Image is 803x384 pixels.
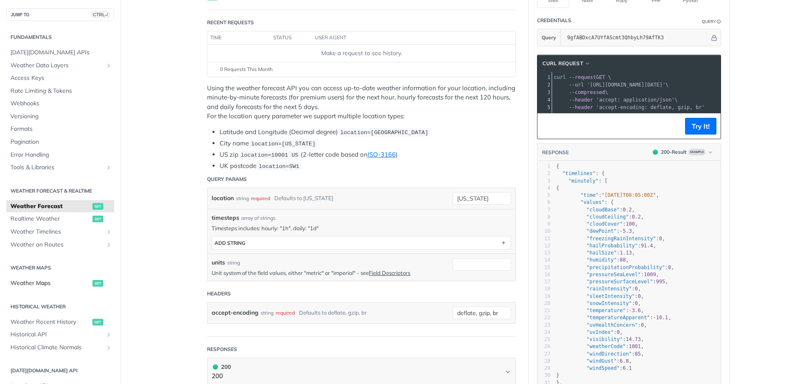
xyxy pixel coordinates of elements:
a: Pagination [6,136,114,148]
div: string [227,259,240,267]
li: US zip (2-letter code based on ) [220,150,516,160]
button: Show subpages for Weather Data Layers [105,62,112,69]
button: cURL Request [540,59,594,68]
label: location [212,192,234,204]
span: : , [556,322,647,328]
div: 3 [537,89,552,96]
li: UK postcode [220,161,516,171]
button: Show subpages for Weather Timelines [105,229,112,235]
span: 3.6 [632,308,641,313]
a: Weather TimelinesShow subpages for Weather Timelines [6,226,114,238]
div: QueryInformation [702,18,721,25]
div: 23 [537,322,550,329]
span: : , [556,221,638,227]
span: "uvIndex" [586,329,614,335]
span: Weather Timelines [10,228,103,236]
span: 10.1 [656,315,668,320]
span: : { [556,199,614,205]
span: Access Keys [10,74,112,82]
div: 6 [537,199,550,206]
span: 1001 [629,343,641,349]
span: "hailSize" [586,250,616,256]
span: : , [556,236,665,242]
div: 8 [537,214,550,221]
div: Query Params [207,175,247,183]
div: 1 [537,163,550,170]
span: 1.13 [620,250,632,256]
span: 0.2 [632,214,641,220]
span: "humidity" [586,257,616,263]
span: 'accept-encoding: deflate, gzip, br' [596,104,705,110]
div: 200 - Result [661,148,687,156]
div: 21 [537,307,550,314]
span: : , [556,272,659,277]
div: 1 [537,74,552,81]
a: Error Handling [6,149,114,161]
div: 12 [537,242,550,249]
th: user agent [312,31,499,45]
button: RESPONSE [542,148,569,157]
div: 25 [537,336,550,343]
th: status [270,31,312,45]
span: Weather Recent History [10,318,90,326]
span: Pagination [10,138,112,146]
span: curl [554,74,566,80]
span: { [556,185,559,191]
span: Weather Forecast [10,202,90,211]
div: 28 [537,358,550,365]
div: 200 [212,362,231,371]
h2: Historical Weather [6,303,114,310]
span: 200 [213,364,218,369]
span: : , [556,315,671,320]
span: : , [556,207,635,213]
div: string [236,192,249,204]
div: Responses [207,346,237,353]
a: Weather Forecastget [6,200,114,213]
h2: Fundamentals [6,33,114,41]
span: 'accept: application/json' [596,97,675,103]
h2: Weather Forecast & realtime [6,187,114,195]
span: '[URL][DOMAIN_NAME][DATE]' [587,82,665,88]
div: 24 [537,329,550,336]
span: GET \ [554,74,611,80]
input: apikey [563,29,710,46]
span: timesteps [212,214,239,222]
span: : , [556,257,629,263]
div: 2 [537,81,552,89]
span: 91.4 [641,243,653,249]
span: "weatherCode" [586,343,626,349]
span: Historical API [10,331,103,339]
span: Weather Maps [10,279,90,287]
a: Webhooks [6,97,114,110]
i: Information [717,20,721,24]
span: "pressureSurfaceLevel" [586,279,653,285]
span: 1009 [644,272,656,277]
span: "windDirection" [586,351,632,357]
span: get [92,319,103,326]
span: 0 [668,264,671,270]
span: : , [556,308,644,313]
a: ISO-3166 [368,150,396,158]
span: : , [556,329,623,335]
div: Headers [207,290,231,298]
a: Weather Mapsget [6,277,114,290]
span: - [653,315,656,320]
span: "precipitationProbability" [586,264,665,270]
div: Defaults to deflate, gzip, br [299,307,367,319]
span: Formats [10,125,112,133]
span: "snowIntensity" [586,300,632,306]
button: JUMP TOCTRL-/ [6,8,114,21]
span: location=[GEOGRAPHIC_DATA] [340,130,428,136]
a: Historical APIShow subpages for Historical API [6,328,114,341]
div: 10 [537,228,550,235]
span: 0 [635,300,638,306]
span: - [620,228,623,234]
span: Rate Limiting & Tokens [10,87,112,95]
span: "minutely" [568,178,598,184]
div: 30 [537,372,550,379]
div: 26 [537,343,550,350]
span: Tools & Libraries [10,163,103,172]
div: string [261,307,274,319]
span: "values" [581,199,605,205]
button: Query [537,29,561,46]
